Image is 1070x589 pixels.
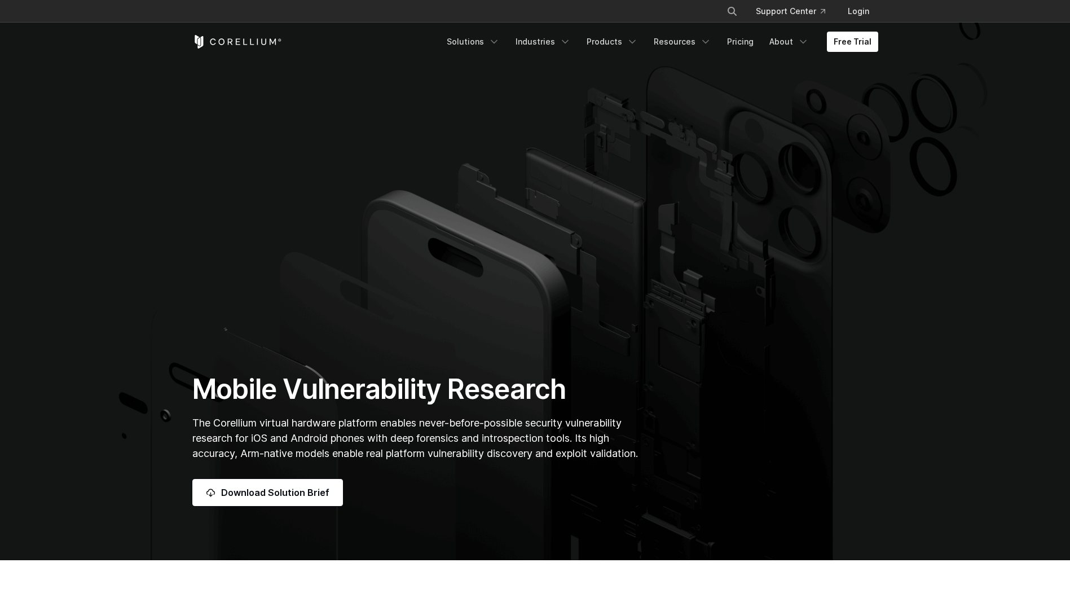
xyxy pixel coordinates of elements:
[722,1,742,21] button: Search
[192,372,642,406] h1: Mobile Vulnerability Research
[509,32,578,52] a: Industries
[747,1,834,21] a: Support Center
[763,32,816,52] a: About
[192,417,638,459] span: The Corellium virtual hardware platform enables never-before-possible security vulnerability rese...
[713,1,878,21] div: Navigation Menu
[192,35,282,49] a: Corellium Home
[440,32,878,52] div: Navigation Menu
[192,479,343,506] a: Download Solution Brief
[720,32,760,52] a: Pricing
[647,32,718,52] a: Resources
[440,32,507,52] a: Solutions
[580,32,645,52] a: Products
[221,486,329,499] span: Download Solution Brief
[827,32,878,52] a: Free Trial
[839,1,878,21] a: Login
